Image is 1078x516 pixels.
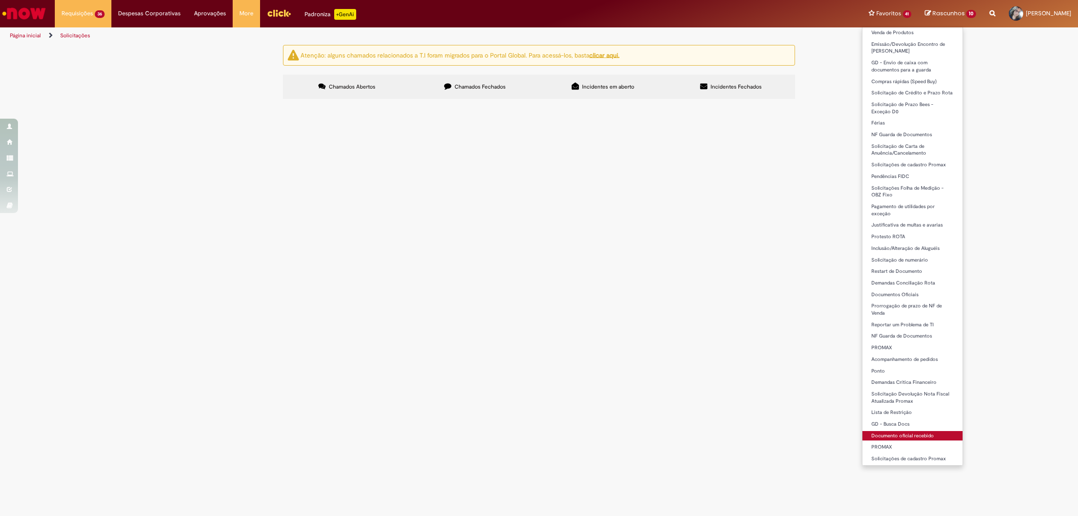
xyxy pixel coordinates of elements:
[267,6,291,20] img: click_logo_yellow_360x200.png
[60,32,90,39] a: Solicitações
[95,10,105,18] span: 36
[862,419,963,429] a: GD - Busca Docs
[862,301,963,318] a: Prorrogação de prazo de NF de Venda
[925,9,976,18] a: Rascunhos
[862,431,963,441] a: Documento oficial recebido
[862,278,963,288] a: Demandas Conciliação Rota
[862,183,963,200] a: Solicitações Folha de Medição - OBZ Fixo
[862,28,963,38] a: Venda de Produtos
[862,355,963,365] a: Acompanhamento de pedidos
[329,83,376,90] span: Chamados Abertos
[862,172,963,182] a: Pendências FIDC
[862,331,963,341] a: NF Guarda de Documentos
[62,9,93,18] span: Requisições
[862,77,963,87] a: Compras rápidas (Speed Buy)
[862,378,963,387] a: Demandas Crítica Financeiro
[862,454,963,464] a: Solicitações de cadastro Promax
[862,88,963,98] a: Solicitação de Crédito e Prazo Rota
[862,142,963,158] a: Solicitação de Carta de Anuência/Cancelamento
[862,389,963,406] a: Solicitação Devolução Nota Fiscal Atualizada Promax
[903,10,912,18] span: 41
[862,343,963,353] a: PROMAX
[1026,9,1071,17] span: [PERSON_NAME]
[862,100,963,116] a: Solicitação de Prazo Bees - Exceção D0
[862,40,963,56] a: Emissão/Devolução Encontro de [PERSON_NAME]
[7,27,712,44] ul: Trilhas de página
[862,130,963,140] a: NF Guarda de Documentos
[1,4,47,22] img: ServiceNow
[966,10,976,18] span: 10
[862,58,963,75] a: GD - Envio de caixa com documentos para a guarda
[300,51,619,59] ng-bind-html: Atenção: alguns chamados relacionados a T.I foram migrados para o Portal Global. Para acessá-los,...
[862,267,963,276] a: Restart de Documento
[932,9,965,18] span: Rascunhos
[589,51,619,59] a: clicar aqui.
[862,320,963,330] a: Reportar um Problema de TI
[862,290,963,300] a: Documentos Oficiais
[118,9,181,18] span: Despesas Corporativas
[862,244,963,254] a: Inclusão/Alteração de Aluguéis
[305,9,356,20] div: Padroniza
[862,27,963,466] ul: Favoritos
[862,408,963,418] a: Lista de Restrição
[862,366,963,376] a: Ponto
[194,9,226,18] span: Aprovações
[334,9,356,20] p: +GenAi
[455,83,506,90] span: Chamados Fechados
[862,220,963,230] a: Justificativa de multas e avarias
[862,202,963,218] a: Pagamento de utilidades por exceção
[711,83,762,90] span: Incidentes Fechados
[582,83,634,90] span: Incidentes em aberto
[862,442,963,452] a: PROMAX
[876,9,901,18] span: Favoritos
[862,118,963,128] a: Férias
[862,232,963,242] a: Protesto ROTA
[239,9,253,18] span: More
[862,255,963,265] a: Solicitação de numerário
[10,32,41,39] a: Página inicial
[862,160,963,170] a: Solicitações de cadastro Promax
